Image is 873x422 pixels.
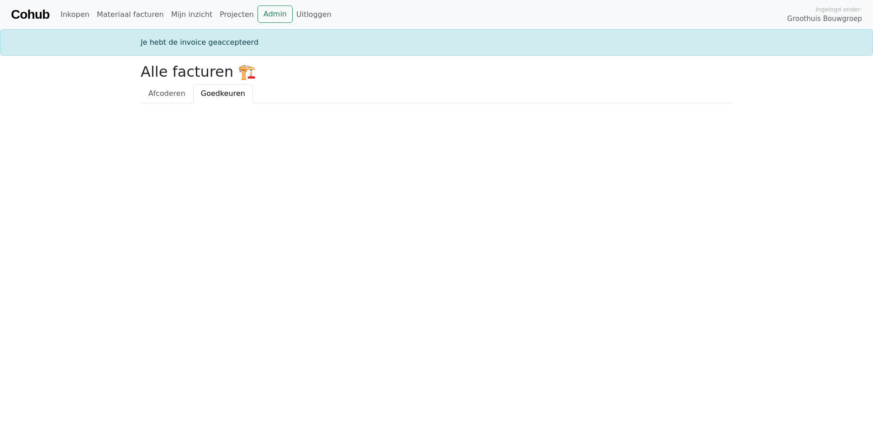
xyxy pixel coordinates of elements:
[93,5,168,24] a: Materiaal facturen
[141,63,732,80] h2: Alle facturen 🏗️
[11,4,49,26] a: Cohub
[135,37,738,48] div: Je hebt de invoice geaccepteerd
[168,5,216,24] a: Mijn inzicht
[201,89,245,98] span: Goedkeuren
[258,5,293,23] a: Admin
[148,89,185,98] span: Afcoderen
[193,84,253,103] a: Goedkeuren
[815,5,862,14] span: Ingelogd onder:
[216,5,258,24] a: Projecten
[293,5,335,24] a: Uitloggen
[787,14,862,24] span: Groothuis Bouwgroep
[57,5,93,24] a: Inkopen
[141,84,193,103] a: Afcoderen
